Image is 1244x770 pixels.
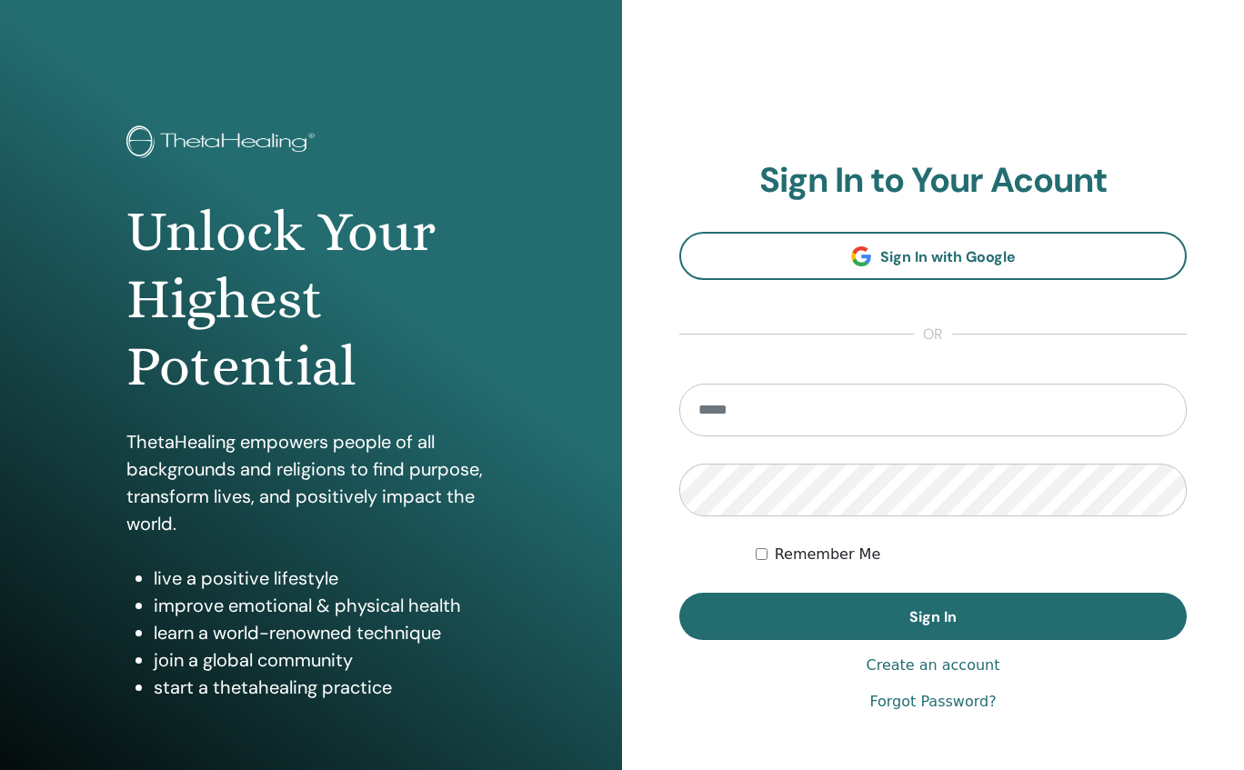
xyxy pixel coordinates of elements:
[756,544,1187,565] div: Keep me authenticated indefinitely or until I manually logout
[126,198,496,401] h1: Unlock Your Highest Potential
[154,619,496,646] li: learn a world-renowned technique
[126,428,496,537] p: ThetaHealing empowers people of all backgrounds and religions to find purpose, transform lives, a...
[909,607,957,626] span: Sign In
[869,691,996,713] a: Forgot Password?
[154,565,496,592] li: live a positive lifestyle
[880,247,1016,266] span: Sign In with Google
[679,160,1187,202] h2: Sign In to Your Acount
[866,655,999,676] a: Create an account
[775,544,881,565] label: Remember Me
[679,593,1187,640] button: Sign In
[679,232,1187,280] a: Sign In with Google
[154,674,496,701] li: start a thetahealing practice
[154,592,496,619] li: improve emotional & physical health
[914,324,952,345] span: or
[154,646,496,674] li: join a global community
